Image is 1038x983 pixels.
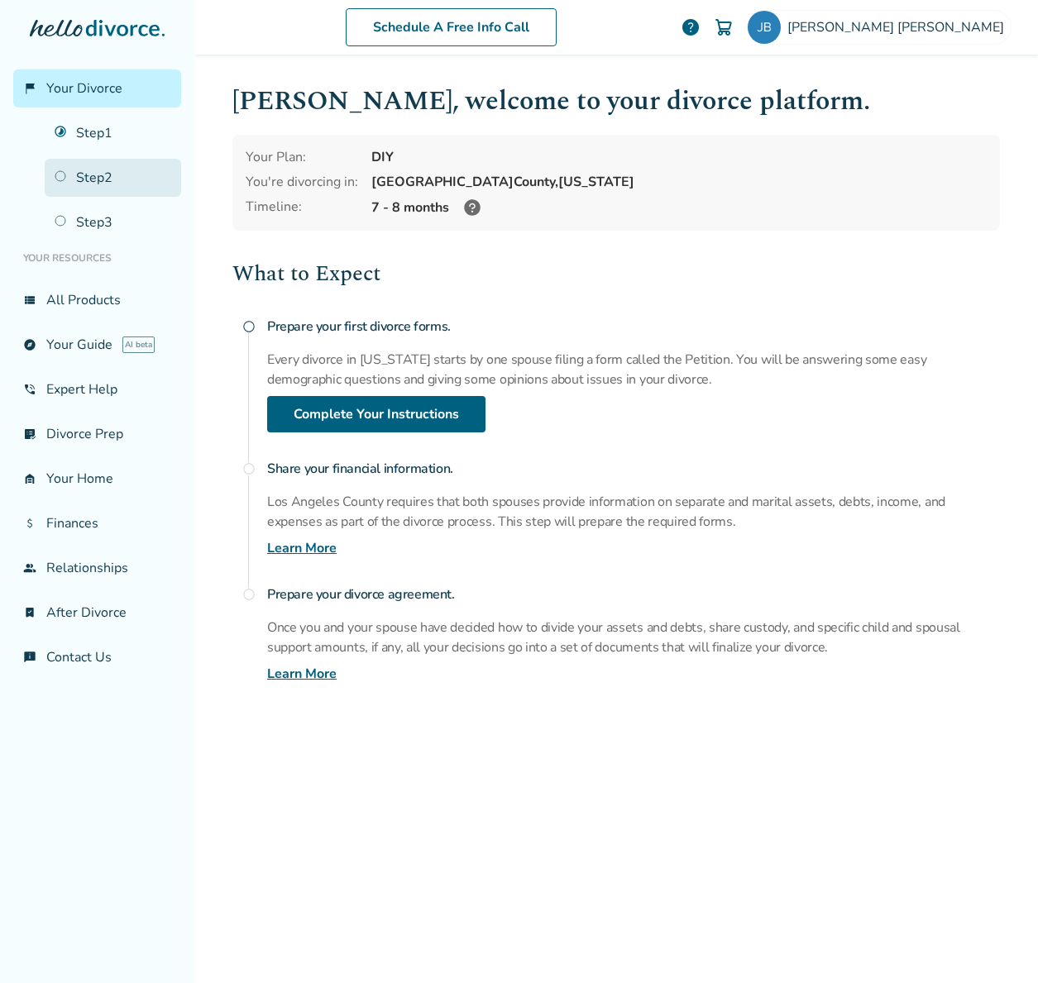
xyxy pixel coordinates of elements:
[13,281,181,319] a: view_listAll Products
[242,462,256,475] span: radio_button_unchecked
[681,17,701,37] a: help
[23,517,36,530] span: attach_money
[23,606,36,619] span: bookmark_check
[13,638,181,676] a: chat_infoContact Us
[23,472,36,485] span: garage_home
[371,173,987,191] div: [GEOGRAPHIC_DATA] County, [US_STATE]
[267,350,1000,389] p: Every divorce in [US_STATE] starts by one spouse filing a form called the Petition. You will be a...
[13,241,181,274] li: Your Resources
[23,383,36,396] span: phone_in_talk
[13,460,181,498] a: garage_homeYour Home
[371,198,987,217] div: 7 - 8 months
[714,17,734,37] img: Cart
[748,11,781,44] img: jbrink@justinbrinker.com
[23,293,36,307] span: view_list
[246,198,358,217] div: Timeline:
[45,114,181,152] a: Step1
[45,203,181,241] a: Step3
[267,578,1000,611] h4: Prepare your divorce agreement.
[23,651,36,664] span: chat_info
[232,81,1000,122] h1: [PERSON_NAME] , welcome to your divorce platform.
[122,336,155,353] span: AI beta
[267,492,1000,532] p: Los Angeles County requires that both spouses provide information on separate and marital assets,...
[246,148,358,166] div: Your Plan:
[346,8,557,46] a: Schedule A Free Info Call
[13,415,181,453] a: list_alt_checkDivorce Prep
[267,664,337,684] a: Learn More
[13,370,181,408] a: phone_in_talkExpert Help
[267,310,1000,343] h4: Prepare your first divorce forms.
[13,69,181,107] a: flag_2Your Divorce
[267,396,486,432] a: Complete Your Instructions
[267,618,1000,657] p: Once you and your spouse have decided how to divide your assets and debts, share custody, and spe...
[242,320,256,333] span: radio_button_unchecked
[13,594,181,632] a: bookmark_checkAfter Divorce
[13,504,181,542] a: attach_moneyFinances
[787,18,1011,36] span: [PERSON_NAME] [PERSON_NAME]
[371,148,987,166] div: DIY
[23,427,36,441] span: list_alt_check
[23,561,36,575] span: group
[242,588,256,601] span: radio_button_unchecked
[232,257,1000,290] h2: What to Expect
[267,452,1000,485] h4: Share your financial information.
[13,549,181,587] a: groupRelationships
[46,79,122,98] span: Your Divorce
[267,538,337,558] a: Learn More
[955,904,1038,983] iframe: Chat Widget
[45,159,181,197] a: Step2
[23,338,36,351] span: explore
[23,82,36,95] span: flag_2
[246,173,358,191] div: You're divorcing in:
[13,326,181,364] a: exploreYour GuideAI beta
